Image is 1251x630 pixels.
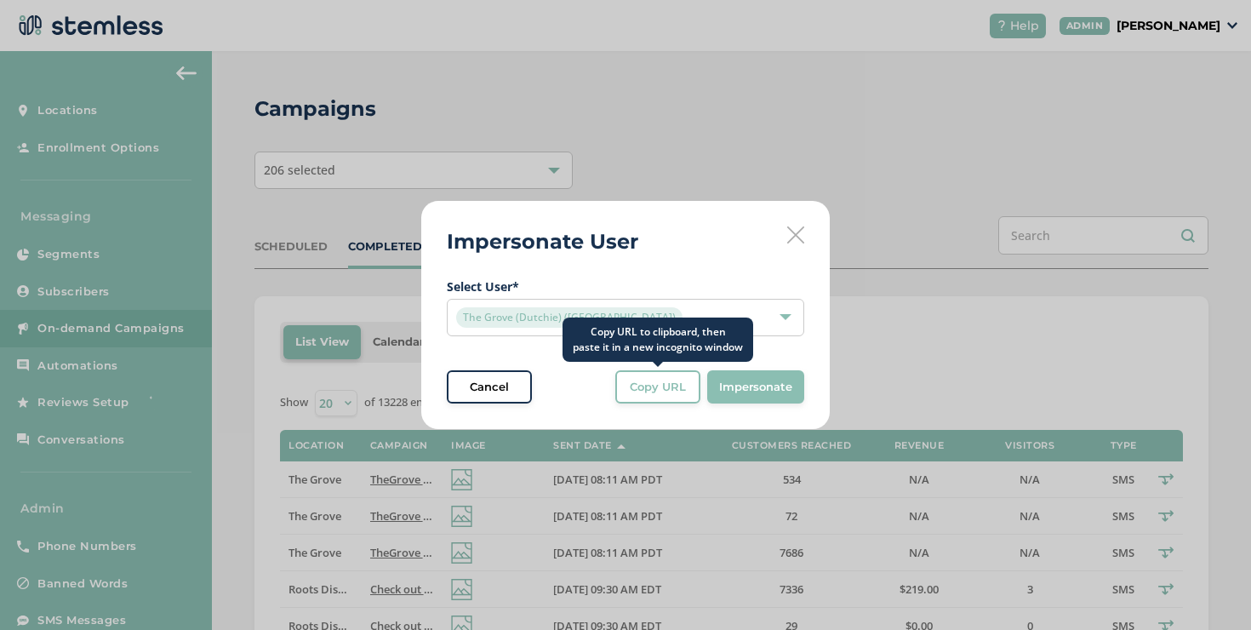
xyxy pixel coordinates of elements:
h2: Impersonate User [447,226,638,257]
div: Copy URL to clipboard, then paste it in a new incognito window [563,318,753,362]
span: The Grove (Dutchie) ([GEOGRAPHIC_DATA]) [456,307,683,328]
label: Select User [447,278,804,295]
span: Cancel [470,379,509,396]
button: Cancel [447,370,532,404]
button: Copy URL [615,370,700,404]
iframe: Chat Widget [1166,548,1251,630]
button: Impersonate [707,370,804,404]
span: Copy URL [630,379,686,396]
span: Impersonate [719,379,792,396]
